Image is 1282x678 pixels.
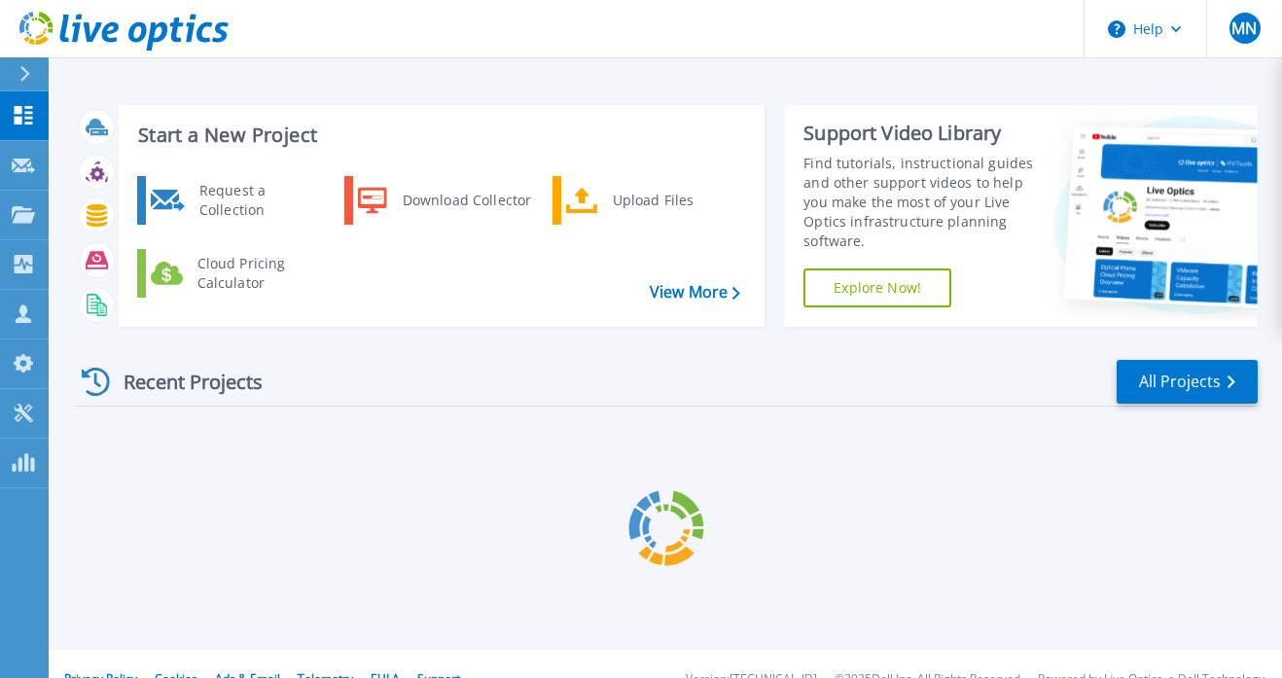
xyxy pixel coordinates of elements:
div: Support Video Library [803,121,1038,146]
a: Request a Collection [137,176,337,225]
a: Explore Now! [803,268,951,307]
div: Cloud Pricing Calculator [188,254,332,293]
div: Request a Collection [190,181,332,220]
a: Cloud Pricing Calculator [137,249,337,298]
a: All Projects [1117,360,1258,404]
div: Find tutorials, instructional guides and other support videos to help you make the most of your L... [803,154,1038,251]
h3: Start a New Project [138,125,739,146]
a: Upload Files [552,176,752,225]
div: Upload Files [603,181,747,220]
a: Download Collector [344,176,544,225]
div: Recent Projects [75,358,289,406]
div: Download Collector [393,181,540,220]
span: MN [1231,20,1257,36]
a: View More [650,283,740,302]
